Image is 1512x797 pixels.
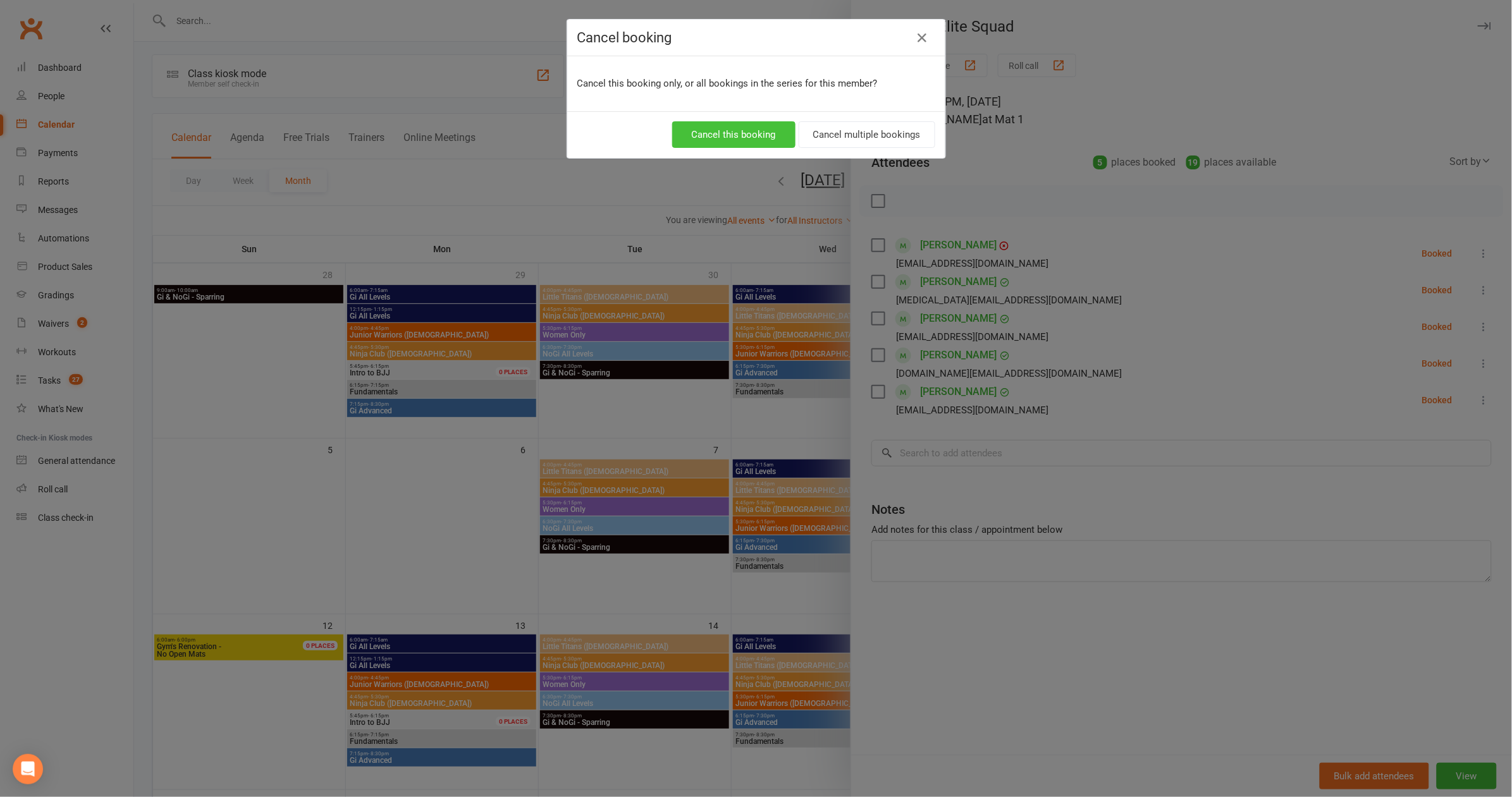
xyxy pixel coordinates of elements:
button: Cancel multiple bookings [799,121,935,148]
div: Open Intercom Messenger [13,754,43,784]
button: Close [913,28,933,48]
h4: Cancel booking [577,30,935,46]
p: Cancel this booking only, or all bookings in the series for this member? [577,76,935,91]
button: Cancel this booking [672,121,796,148]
